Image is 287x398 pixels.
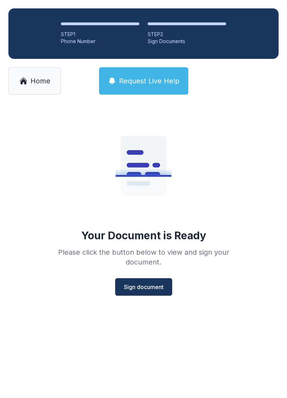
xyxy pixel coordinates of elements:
div: STEP 2 [148,31,226,38]
div: Sign Documents [148,38,226,45]
div: Phone Number [61,38,139,45]
div: Please click the button below to view and sign your document. [43,247,244,267]
div: STEP 1 [61,31,139,38]
span: Sign document [124,283,163,291]
div: Your Document is Ready [81,229,206,242]
span: Home [30,76,50,86]
span: Request Live Help [119,76,180,86]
